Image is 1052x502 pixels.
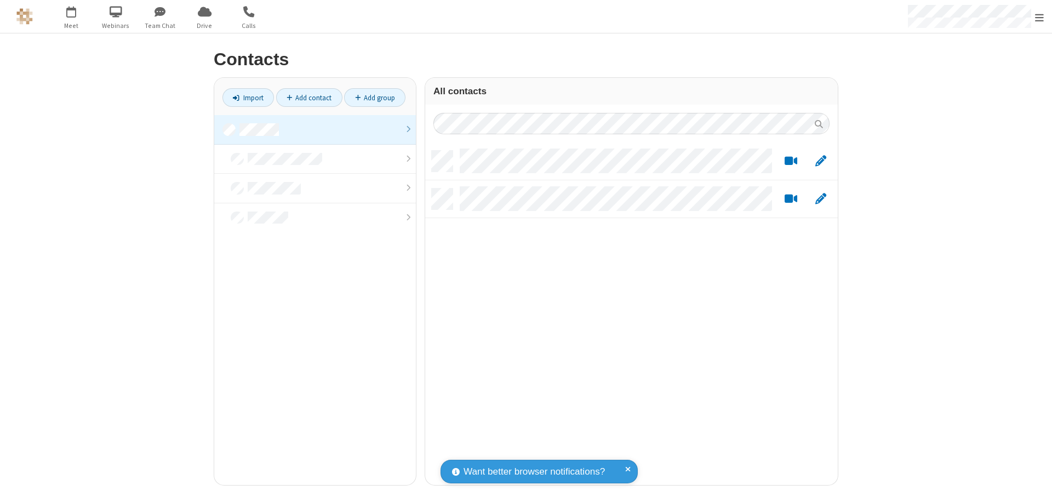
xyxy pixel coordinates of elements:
button: Start a video meeting [780,155,802,168]
img: QA Selenium DO NOT DELETE OR CHANGE [16,8,33,25]
span: Calls [228,21,270,31]
span: Webinars [95,21,136,31]
h3: All contacts [433,86,830,96]
span: Meet [51,21,92,31]
a: Add contact [276,88,342,107]
button: Edit [810,192,831,206]
iframe: Chat [1025,474,1044,494]
button: Edit [810,155,831,168]
a: Import [222,88,274,107]
span: Drive [184,21,225,31]
a: Add group [344,88,405,107]
button: Start a video meeting [780,192,802,206]
span: Team Chat [140,21,181,31]
div: grid [425,142,838,485]
h2: Contacts [214,50,838,69]
span: Want better browser notifications? [464,465,605,479]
